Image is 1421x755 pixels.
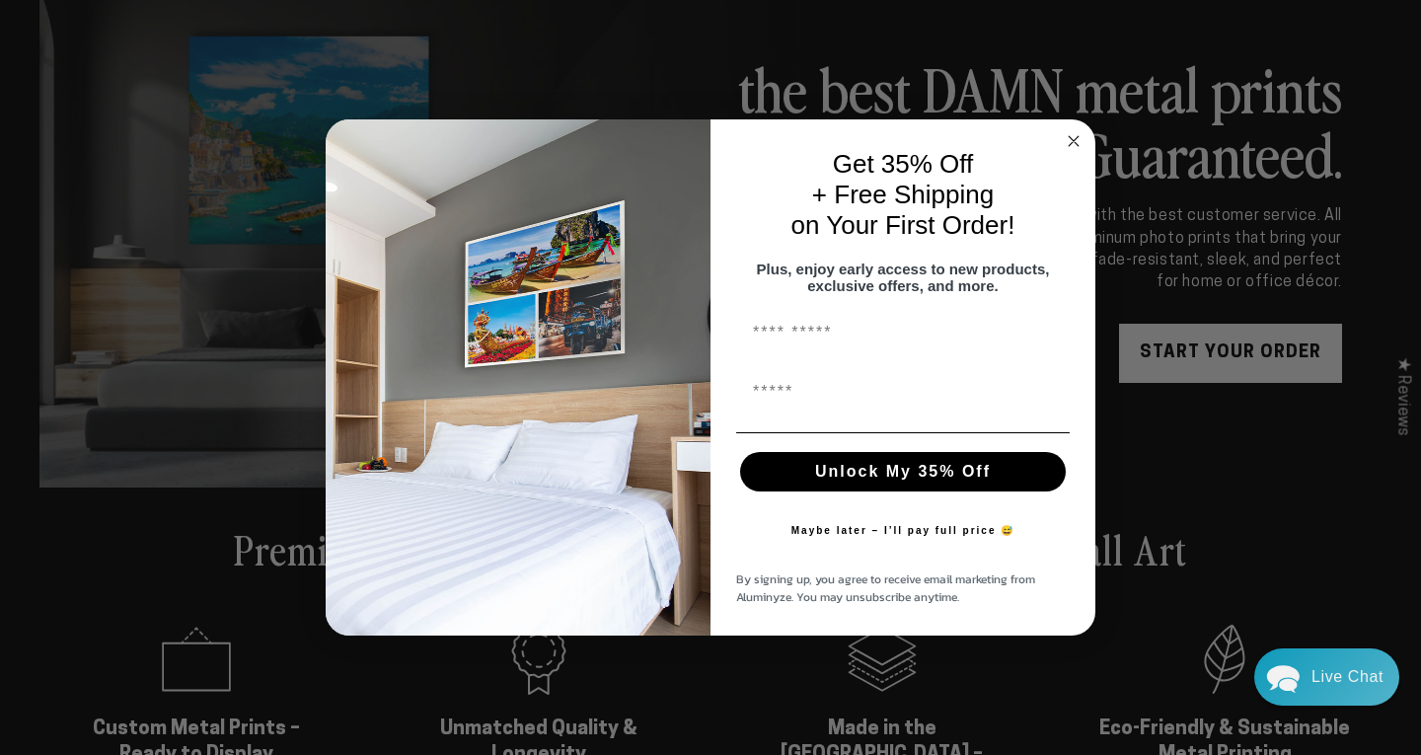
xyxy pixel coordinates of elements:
[736,570,1035,606] span: By signing up, you agree to receive email marketing from Aluminyze. You may unsubscribe anytime.
[326,119,710,637] img: 728e4f65-7e6c-44e2-b7d1-0292a396982f.jpeg
[782,511,1025,551] button: Maybe later – I’ll pay full price 😅
[740,452,1066,491] button: Unlock My 35% Off
[757,261,1050,294] span: Plus, enjoy early access to new products, exclusive offers, and more.
[1254,648,1399,706] div: Chat widget toggle
[833,149,974,179] span: Get 35% Off
[736,432,1070,433] img: underline
[1311,648,1384,706] div: Contact Us Directly
[1062,129,1085,153] button: Close dialog
[812,180,994,209] span: + Free Shipping
[791,210,1015,240] span: on Your First Order!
